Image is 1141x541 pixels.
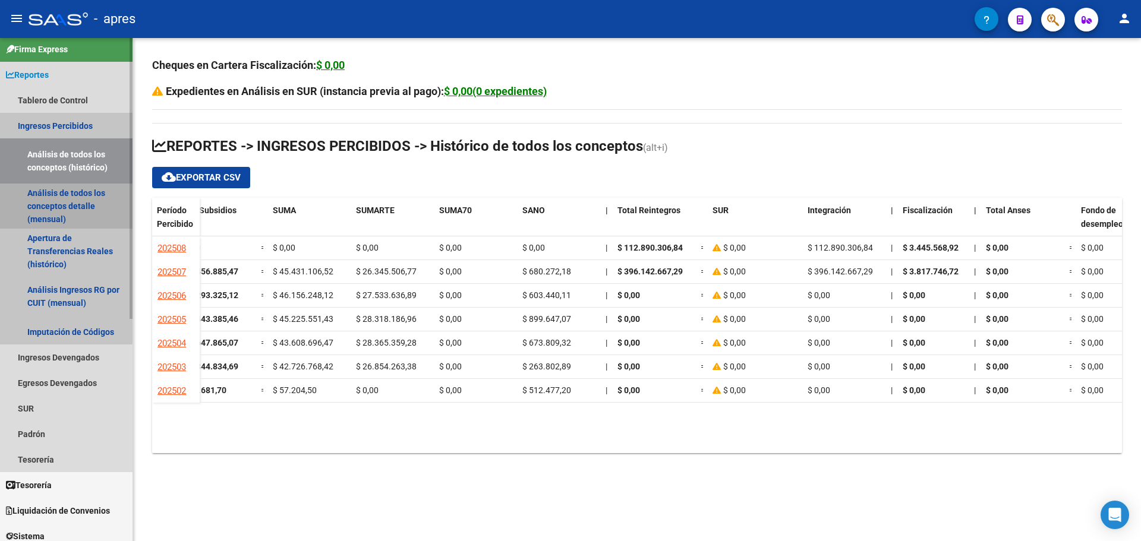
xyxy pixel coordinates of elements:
span: | [891,385,893,395]
span: $ 0,00 [723,267,746,276]
span: 202507 [157,267,186,277]
span: $ 0,00 [1081,338,1104,347]
span: $ 0,00 [439,338,462,347]
span: $ 0,00 [986,267,1008,276]
datatable-header-cell: SUMA [268,198,351,248]
span: | [606,205,608,215]
span: $ 0,00 [808,290,830,300]
button: Exportar CSV [152,167,250,188]
datatable-header-cell: SANO [518,198,601,248]
span: $ 0,00 [1081,362,1104,371]
span: $ 0,00 [808,338,830,347]
span: $ 3.445.568,92 [903,243,959,252]
span: $ 28.318.186,96 [356,314,417,324]
span: $ 0,00 [439,385,462,395]
div: $ 0,00(0 expedientes) [444,83,547,100]
span: = [1069,385,1074,395]
span: $ 69.844.834,69 [178,362,238,371]
span: $ 0,00 [808,385,830,395]
span: | [891,290,893,300]
span: $ 0,00 [808,362,830,371]
datatable-header-cell: Integración [803,198,886,248]
span: = [261,385,266,395]
span: | [974,362,976,371]
strong: Cheques en Cartera Fiscalización: [152,59,345,71]
datatable-header-cell: SUMA70 [434,198,518,248]
span: $ 0,00 [1081,385,1104,395]
datatable-header-cell: Total Reintegros [613,198,696,248]
span: $ 43.608.696,47 [273,338,333,347]
span: | [606,243,607,252]
span: 202506 [157,290,186,301]
span: $ 0,00 [986,314,1008,324]
span: $ 263.802,89 [522,362,571,371]
span: = [1069,314,1074,324]
datatable-header-cell: | [886,198,898,248]
span: | [974,205,976,215]
mat-icon: person [1117,11,1131,26]
datatable-header-cell: SUMARTE [351,198,434,248]
span: $ 603.440,11 [522,290,571,300]
span: = [701,362,705,371]
span: $ 26.854.263,38 [356,362,417,371]
span: SUMA [273,205,296,215]
datatable-header-cell: Período Percibido [152,198,200,248]
span: 202508 [157,243,186,254]
div: $ 0,00 [316,57,345,74]
span: SUR [713,205,729,215]
mat-icon: cloud_download [162,170,176,184]
span: $ 0,00 [1081,267,1104,276]
span: = [1069,290,1074,300]
span: = [261,290,266,300]
span: $ 46.156.248,12 [273,290,333,300]
span: = [701,385,705,395]
span: | [974,385,976,395]
span: $ 74.293.325,12 [178,290,238,300]
span: 202502 [157,385,186,396]
span: $ 512.477,20 [522,385,571,395]
span: $ 0,00 [903,314,925,324]
span: $ 28.365.359,28 [356,338,417,347]
span: = [261,243,266,252]
span: = [1069,338,1074,347]
mat-icon: menu [10,11,24,26]
span: Liquidación de Convenios [6,504,110,517]
span: $ 72.647.865,07 [178,338,238,347]
span: $ 673.809,32 [522,338,571,347]
span: $ 0,00 [986,338,1008,347]
span: 202503 [157,362,186,372]
span: SUMA70 [439,205,472,215]
span: = [701,314,705,324]
span: $ 0,00 [439,290,462,300]
span: | [891,338,893,347]
span: Total Anses [986,205,1030,215]
span: $ 45.225.551,43 [273,314,333,324]
span: | [606,362,607,371]
span: | [606,314,607,324]
span: $ 0,00 [439,243,462,252]
span: | [891,205,893,215]
datatable-header-cell: Total Subsidios [173,198,256,248]
span: $ 680.272,18 [522,267,571,276]
span: $ 0,00 [986,362,1008,371]
span: $ 569.681,70 [178,385,226,395]
span: $ 0,00 [986,243,1008,252]
span: SUMARTE [356,205,395,215]
span: Tesorería [6,479,52,492]
span: = [261,338,266,347]
span: | [891,243,893,252]
span: | [606,338,607,347]
span: Fondo de desempleo [1081,205,1123,229]
span: $ 27.533.636,89 [356,290,417,300]
span: $ 899.647,07 [522,314,571,324]
span: $ 0,00 [439,314,462,324]
span: = [261,362,266,371]
span: $ 0,00 [617,290,640,300]
span: $ 0,00 [439,267,462,276]
span: 202504 [157,338,186,349]
span: | [606,385,607,395]
span: $ 0,00 [986,385,1008,395]
span: $ 72.456.885,47 [178,267,238,276]
span: Total Reintegros [617,205,680,215]
datatable-header-cell: Fiscalización [898,198,969,248]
